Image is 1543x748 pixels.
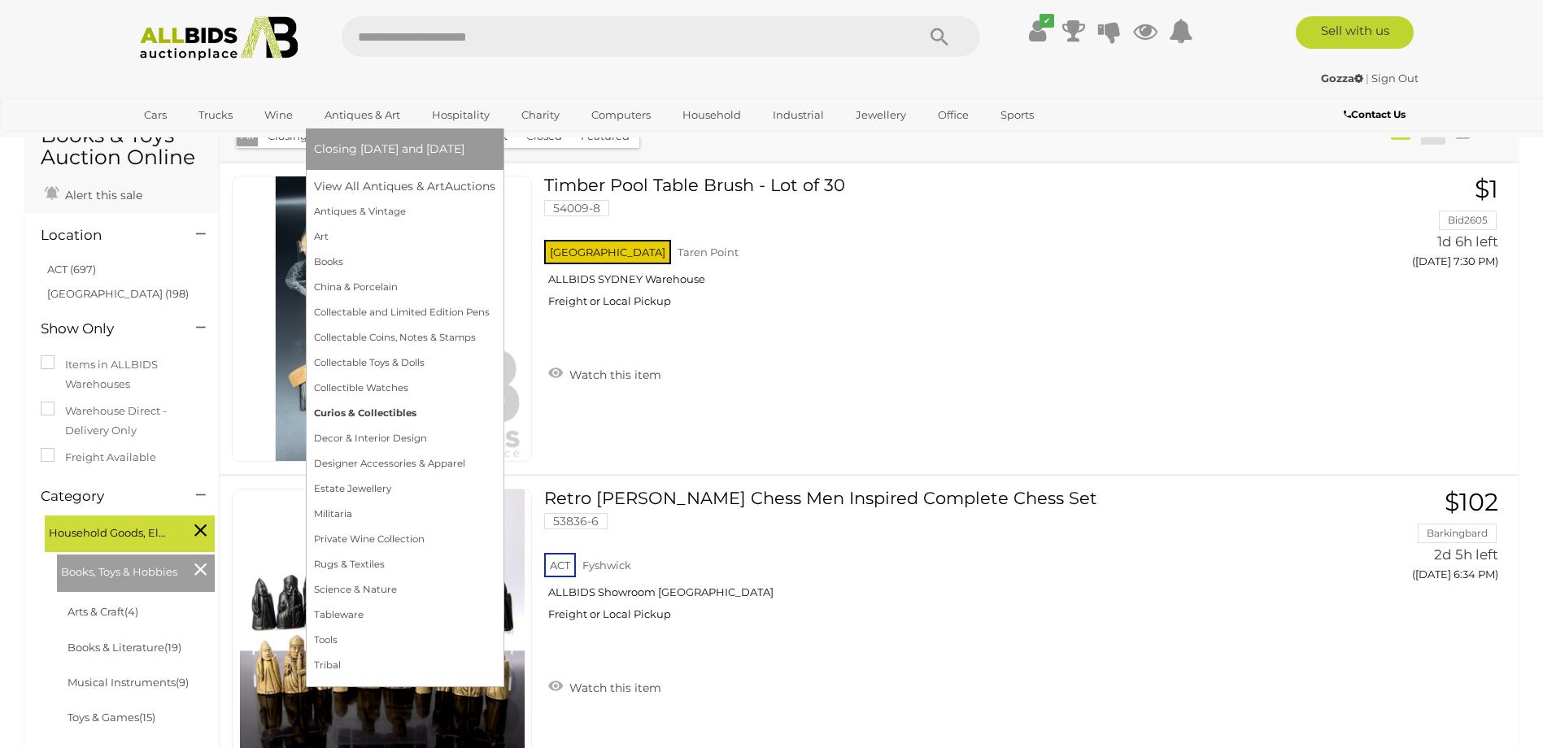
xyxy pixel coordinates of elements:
a: Trucks [188,102,243,128]
a: Industrial [762,102,835,128]
a: Household [672,102,752,128]
a: Watch this item [544,674,665,698]
a: [GEOGRAPHIC_DATA] [133,128,270,155]
a: Sign Out [1371,72,1419,85]
span: (4) [124,605,138,618]
h4: Category [41,489,172,504]
a: Arts & Craft(4) [68,605,138,618]
a: $1 Bid2605 1d 6h left ([DATE] 7:30 PM) [1314,176,1502,277]
a: ✔ [1026,16,1050,46]
b: Contact Us [1344,108,1406,120]
i: ✔ [1040,14,1054,28]
span: (19) [164,641,181,654]
span: Household Goods, Electricals & Hobbies [49,520,171,542]
a: Jewellery [845,102,917,128]
a: Cars [133,102,177,128]
span: Watch this item [565,367,661,382]
label: Items in ALLBIDS Warehouses [41,355,203,394]
a: Office [927,102,979,128]
a: ACT (697) [47,263,96,276]
span: (15) [139,711,155,724]
a: Charity [511,102,570,128]
a: Timber Pool Table Brush - Lot of 30 54009-8 [GEOGRAPHIC_DATA] Taren Point ALLBIDS SYDNEY Warehous... [556,176,1290,320]
a: $102 Barkingbard 2d 5h left ([DATE] 6:34 PM) [1314,489,1502,590]
img: 54009-8a.jpeg [240,176,525,461]
a: Books & Literature(19) [68,641,181,654]
a: Watch this item [544,361,665,385]
span: $1 [1475,174,1498,204]
strong: Gozza [1321,72,1363,85]
a: Computers [581,102,661,128]
a: Hospitality [421,102,500,128]
a: Sell with us [1296,16,1414,49]
img: Allbids.com.au [131,16,307,61]
a: Contact Us [1344,106,1410,124]
a: Sports [990,102,1044,128]
a: Gozza [1321,72,1366,85]
label: Freight Available [41,448,156,467]
a: [GEOGRAPHIC_DATA] (198) [47,287,189,300]
span: | [1366,72,1369,85]
a: Antiques & Art [314,102,411,128]
span: Alert this sale [61,188,142,202]
button: Search [899,16,980,57]
span: Watch this item [565,681,661,695]
a: Wine [254,102,303,128]
a: Retro [PERSON_NAME] Chess Men Inspired Complete Chess Set 53836-6 ACT Fyshwick ALLBIDS Showroom [... [556,489,1290,633]
a: Alert this sale [41,181,146,206]
h1: Books & Toys Auction Online [41,124,203,169]
h4: Location [41,228,172,243]
a: Toys & Games(15) [68,711,155,724]
label: Warehouse Direct - Delivery Only [41,402,203,440]
span: $102 [1445,487,1498,517]
span: Books, Toys & Hobbies [61,559,183,581]
a: Musical Instruments(9) [68,676,189,689]
h4: Show Only [41,321,172,337]
span: (9) [176,676,189,689]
